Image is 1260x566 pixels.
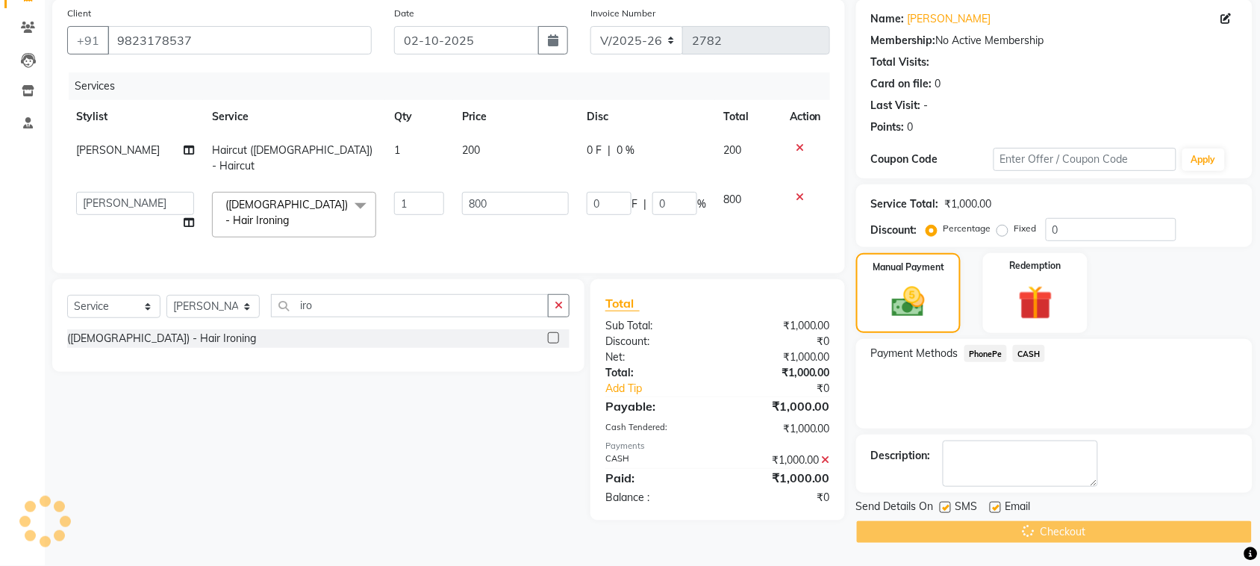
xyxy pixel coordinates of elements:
[631,196,637,212] span: F
[594,318,718,334] div: Sub Total:
[67,26,109,55] button: +91
[617,143,634,158] span: 0 %
[107,26,372,55] input: Search by Name/Mobile/Email/Code
[908,119,914,135] div: 0
[67,331,256,346] div: ([DEMOGRAPHIC_DATA]) - Hair Ironing
[590,7,655,20] label: Invoice Number
[594,490,718,506] div: Balance :
[289,214,296,227] a: x
[643,196,646,212] span: |
[717,334,841,349] div: ₹0
[871,196,939,212] div: Service Total:
[873,261,944,274] label: Manual Payment
[69,72,841,100] div: Services
[1008,282,1064,324] img: _gift.svg
[908,11,991,27] a: [PERSON_NAME]
[724,193,742,206] span: 800
[717,318,841,334] div: ₹1,000.00
[605,296,640,311] span: Total
[994,148,1176,171] input: Enter Offer / Coupon Code
[871,223,917,238] div: Discount:
[945,196,992,212] div: ₹1,000.00
[715,100,781,134] th: Total
[955,499,978,517] span: SMS
[871,33,1238,49] div: No Active Membership
[462,143,480,157] span: 200
[594,365,718,381] div: Total:
[594,381,738,396] a: Add Tip
[871,119,905,135] div: Points:
[717,349,841,365] div: ₹1,000.00
[717,453,841,468] div: ₹1,000.00
[871,11,905,27] div: Name:
[697,196,706,212] span: %
[594,453,718,468] div: CASH
[1014,222,1037,235] label: Fixed
[871,346,958,361] span: Payment Methods
[203,100,385,134] th: Service
[882,283,935,321] img: _cash.svg
[944,222,991,235] label: Percentage
[453,100,578,134] th: Price
[717,421,841,437] div: ₹1,000.00
[594,334,718,349] div: Discount:
[717,490,841,506] div: ₹0
[871,33,936,49] div: Membership:
[935,76,941,92] div: 0
[717,469,841,487] div: ₹1,000.00
[225,198,348,227] span: ([DEMOGRAPHIC_DATA]) - Hair Ironing
[212,143,372,172] span: Haircut ([DEMOGRAPHIC_DATA]) - Haircut
[1005,499,1031,517] span: Email
[781,100,830,134] th: Action
[964,345,1007,362] span: PhonePe
[394,143,400,157] span: 1
[871,55,930,70] div: Total Visits:
[1013,345,1045,362] span: CASH
[871,448,931,464] div: Description:
[385,100,453,134] th: Qty
[605,440,830,453] div: Payments
[608,143,611,158] span: |
[717,397,841,415] div: ₹1,000.00
[856,499,934,517] span: Send Details On
[394,7,414,20] label: Date
[871,152,994,167] div: Coupon Code
[67,100,203,134] th: Stylist
[871,98,921,113] div: Last Visit:
[717,365,841,381] div: ₹1,000.00
[594,397,718,415] div: Payable:
[67,7,91,20] label: Client
[594,469,718,487] div: Paid:
[724,143,742,157] span: 200
[871,76,932,92] div: Card on file:
[594,421,718,437] div: Cash Tendered:
[924,98,929,113] div: -
[594,349,718,365] div: Net:
[587,143,602,158] span: 0 F
[1182,149,1225,171] button: Apply
[578,100,715,134] th: Disc
[738,381,841,396] div: ₹0
[271,294,549,317] input: Search or Scan
[76,143,160,157] span: [PERSON_NAME]
[1010,259,1061,273] label: Redemption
